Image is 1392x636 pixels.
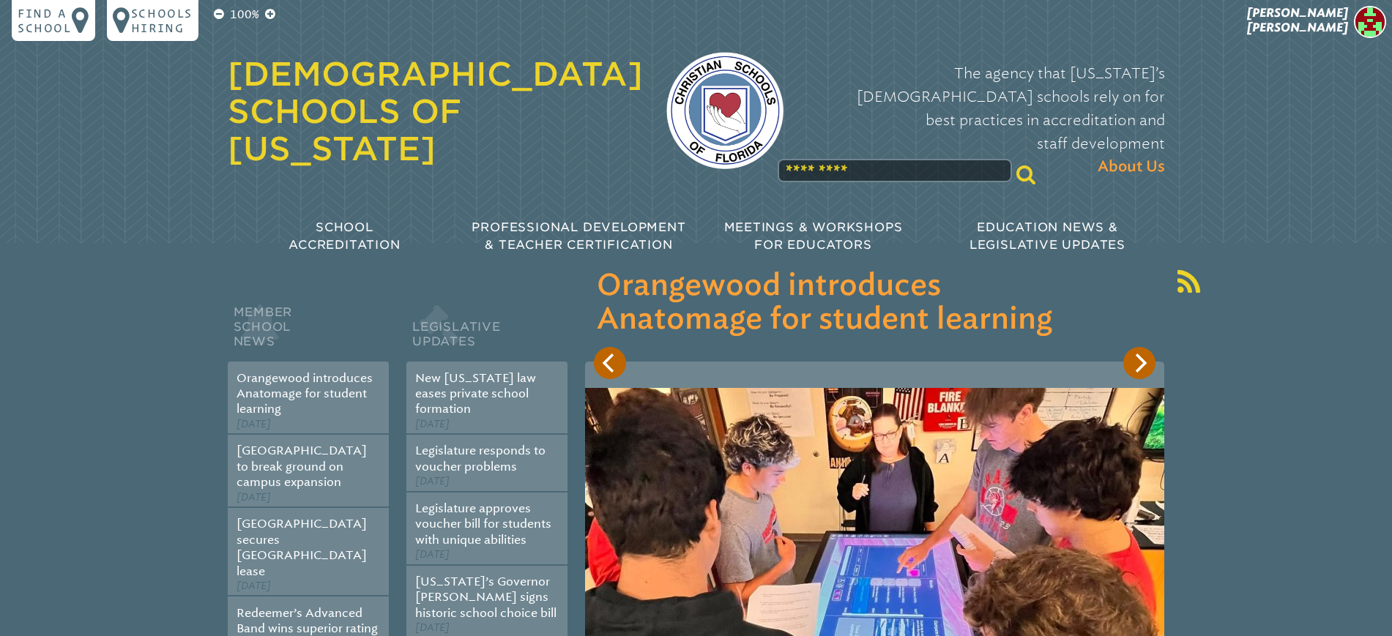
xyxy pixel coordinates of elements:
[1354,6,1386,38] img: cf31d8c9efb7104b701f410b954ddb30
[237,444,367,489] a: [GEOGRAPHIC_DATA] to break ground on campus expansion
[237,580,271,592] span: [DATE]
[18,6,72,35] p: Find a school
[597,269,1153,337] h3: Orangewood introduces Anatomage for student learning
[724,220,903,252] span: Meetings & Workshops for Educators
[415,418,450,430] span: [DATE]
[228,55,643,168] a: [DEMOGRAPHIC_DATA] Schools of [US_STATE]
[415,575,557,620] a: [US_STATE]’s Governor [PERSON_NAME] signs historic school choice bill
[415,444,546,473] a: Legislature responds to voucher problems
[1123,347,1155,379] button: Next
[666,52,784,169] img: csf-logo-web-colors.png
[237,517,367,577] a: [GEOGRAPHIC_DATA] secures [GEOGRAPHIC_DATA] lease
[415,548,450,561] span: [DATE]
[237,606,378,635] a: Redeemer’s Advanced Band wins superior rating
[228,302,389,362] h2: Member School News
[472,220,685,252] span: Professional Development & Teacher Certification
[1247,6,1348,34] span: [PERSON_NAME] [PERSON_NAME]
[237,371,373,416] a: Orangewood introduces Anatomage for student learning
[415,371,536,416] a: New [US_STATE] law eases private school formation
[415,475,450,487] span: [DATE]
[227,6,262,23] p: 100%
[415,621,450,634] span: [DATE]
[289,220,400,252] span: School Accreditation
[406,302,567,362] h2: Legislative Updates
[237,418,271,430] span: [DATE]
[594,347,626,379] button: Previous
[1098,155,1165,179] span: About Us
[969,220,1125,252] span: Education News & Legislative Updates
[415,501,551,547] a: Legislature approves voucher bill for students with unique abilities
[131,6,193,35] p: Schools Hiring
[237,491,271,504] span: [DATE]
[807,61,1165,179] p: The agency that [US_STATE]’s [DEMOGRAPHIC_DATA] schools rely on for best practices in accreditati...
